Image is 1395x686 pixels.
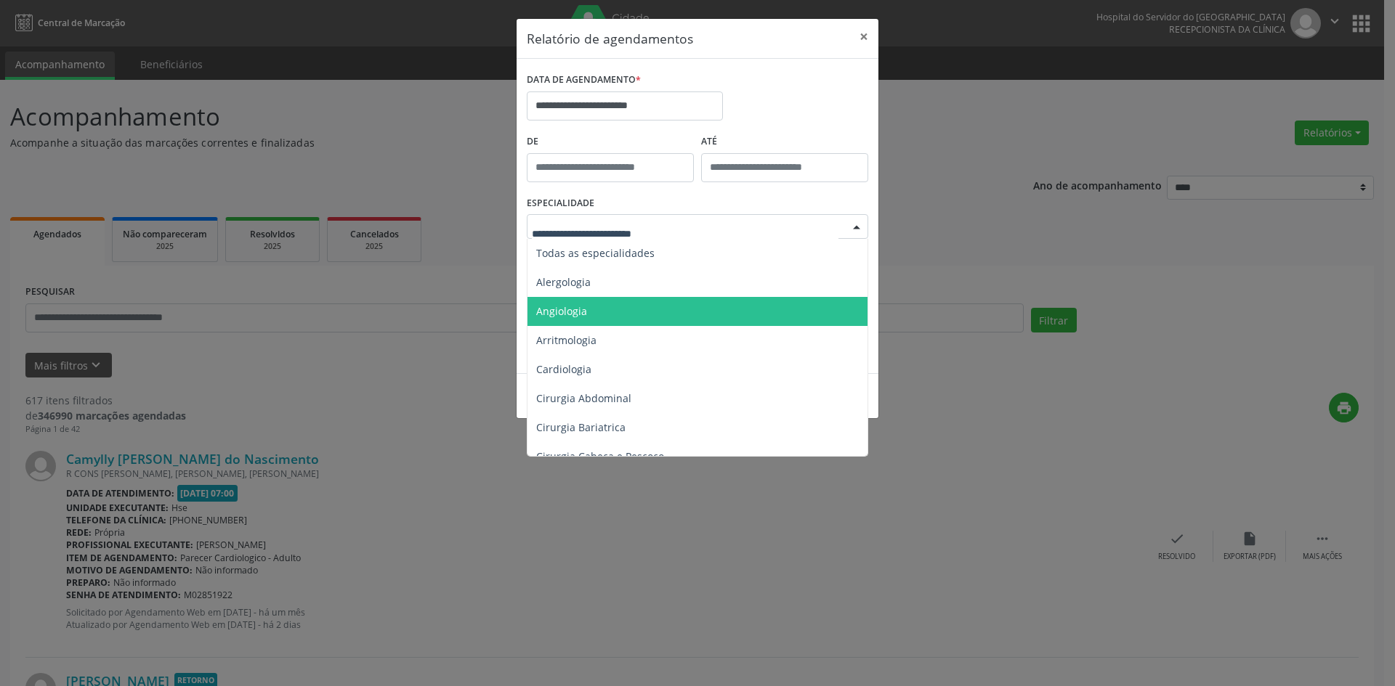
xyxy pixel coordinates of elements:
button: Close [849,19,878,54]
span: Todas as especialidades [536,246,655,260]
span: Angiologia [536,304,587,318]
span: Cardiologia [536,362,591,376]
span: Cirurgia Bariatrica [536,420,626,434]
label: DATA DE AGENDAMENTO [527,69,641,91]
label: ATÉ [701,131,868,153]
span: Alergologia [536,275,591,289]
span: Cirurgia Cabeça e Pescoço [536,449,664,463]
h5: Relatório de agendamentos [527,29,693,48]
label: De [527,131,694,153]
label: ESPECIALIDADE [527,192,594,215]
span: Cirurgia Abdominal [536,391,631,405]
span: Arritmologia [536,333,597,347]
